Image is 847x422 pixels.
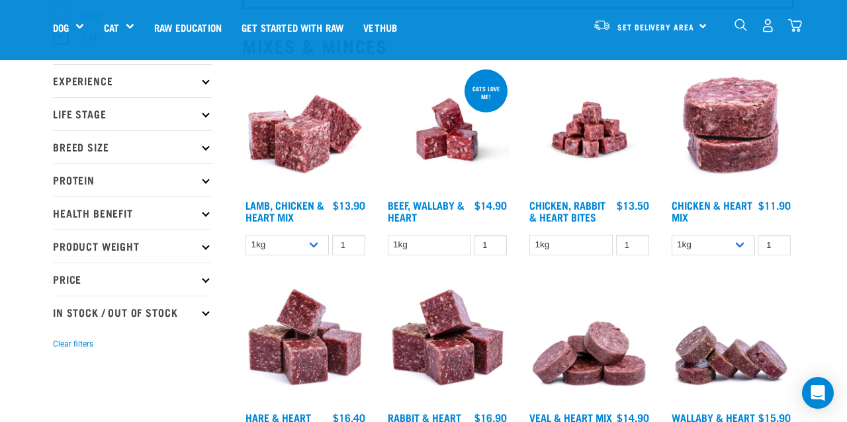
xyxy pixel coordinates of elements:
[242,67,369,193] img: 1124 Lamb Chicken Heart Mix 01
[802,377,834,409] div: Open Intercom Messenger
[388,202,465,220] a: Beef, Wallaby & Heart
[668,279,795,405] img: 1093 Wallaby Heart Medallions 01
[788,19,802,32] img: home-icon@2x.png
[53,97,212,130] p: Life Stage
[761,19,775,32] img: user.png
[53,263,212,296] p: Price
[668,67,795,193] img: Chicken and Heart Medallions
[232,1,353,54] a: Get started with Raw
[53,230,212,263] p: Product Weight
[144,1,232,54] a: Raw Education
[242,279,369,405] img: Pile Of Cubed Hare Heart For Pets
[245,202,324,220] a: Lamb, Chicken & Heart Mix
[758,199,791,211] div: $11.90
[53,20,69,35] a: Dog
[617,24,694,29] span: Set Delivery Area
[593,19,611,31] img: van-moving.png
[465,79,508,106] div: Cats love me!
[53,130,212,163] p: Breed Size
[384,279,511,405] img: 1087 Rabbit Heart Cubes 01
[735,19,747,31] img: home-icon-1@2x.png
[672,202,752,220] a: Chicken & Heart Mix
[526,279,652,405] img: 1152 Veal Heart Medallions 01
[529,414,612,420] a: Veal & Heart Mix
[53,196,212,230] p: Health Benefit
[616,235,649,255] input: 1
[474,235,507,255] input: 1
[617,199,649,211] div: $13.50
[384,67,511,193] img: Raw Essentials 2024 July2572 Beef Wallaby Heart
[53,338,93,350] button: Clear filters
[53,163,212,196] p: Protein
[332,235,365,255] input: 1
[333,199,365,211] div: $13.90
[526,67,652,193] img: Chicken Rabbit Heart 1609
[353,1,407,54] a: Vethub
[53,296,212,329] p: In Stock / Out Of Stock
[474,199,507,211] div: $14.90
[758,235,791,255] input: 1
[53,64,212,97] p: Experience
[529,202,605,220] a: Chicken, Rabbit & Heart Bites
[104,20,119,35] a: Cat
